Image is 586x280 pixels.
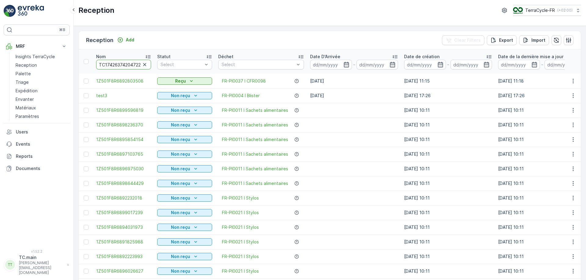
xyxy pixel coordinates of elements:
[171,268,190,274] p: Non reçu
[401,235,495,249] td: [DATE] 10:11
[171,122,190,128] p: Non reçu
[59,27,65,32] p: ⌘B
[157,136,212,143] button: Non reçu
[171,239,190,245] p: Non reçu
[157,77,212,85] button: Reçu
[16,62,37,68] p: Reception
[78,5,114,15] p: Reception
[222,62,295,68] p: Select
[307,88,401,103] td: [DATE]
[96,180,151,186] span: 1Z501F8R6898644429
[171,151,190,157] p: Non reçu
[13,78,70,87] a: Triage
[557,8,573,13] p: ( +02:00 )
[171,166,190,172] p: Non reçu
[157,268,212,275] button: Non reçu
[356,60,398,69] input: dd/mm/yyyy
[353,61,355,68] p: -
[157,238,212,246] button: Non reçu
[222,151,288,157] span: FR-PI0011 I Sachets alimentaires
[4,150,70,162] a: Reports
[96,107,151,113] a: 1Z501F8R6899596819
[222,122,288,128] span: FR-PI0011 I Sachets alimentaires
[222,166,288,172] a: FR-PI0011 I Sachets alimentaires
[84,196,89,200] div: Toggle Row Selected
[222,239,259,245] span: FR-PI0021 I Stylos
[222,210,259,216] span: FR-PI0021 I Stylos
[19,261,64,275] p: [PERSON_NAME][EMAIL_ADDRESS][DOMAIN_NAME]
[96,253,151,260] a: 1Z501F8R6892223993
[222,107,288,113] a: FR-PI0011 I Sachets alimentaires
[401,118,495,132] td: [DATE] 10:11
[84,239,89,244] div: Toggle Row Selected
[96,151,151,157] a: 1Z501F8R6897103765
[171,195,190,201] p: Non reçu
[16,79,29,85] p: Triage
[96,54,106,60] p: Nom
[96,239,151,245] span: 1Z501F8R6891825988
[84,79,89,83] div: Toggle Row Selected
[13,112,70,121] a: Paramètres
[401,147,495,161] td: [DATE] 10:11
[525,7,555,13] p: TerraCycle-FR
[19,254,64,261] p: TC.main
[401,176,495,191] td: [DATE] 10:11
[16,105,36,111] p: Matériaux
[16,43,57,49] p: MRF
[115,36,137,44] button: Add
[96,210,151,216] a: 1Z501F8R6899017239
[13,52,70,61] a: Insights TerraCycle
[222,93,260,99] a: FR-PI0004 I Blister
[13,104,70,112] a: Matériaux
[310,60,352,69] input: dd/mm/yyyy
[222,136,288,143] span: FR-PI0011 I Sachets alimentaires
[16,88,38,94] p: Expédition
[84,210,89,215] div: Toggle Row Selected
[96,166,151,172] a: 1Z501F8R6896975030
[84,254,89,259] div: Toggle Row Selected
[16,71,31,77] p: Palette
[96,224,151,230] a: 1Z501F8R6894031973
[401,205,495,220] td: [DATE] 10:11
[84,269,89,274] div: Toggle Row Selected
[96,78,151,84] a: 1Z501F8R6892803508
[310,54,340,60] p: Date D'Arrivée
[157,224,212,231] button: Non reçu
[16,165,67,172] p: Documents
[96,136,151,143] a: 1Z501F8R6895854154
[157,151,212,158] button: Non reçu
[84,152,89,157] div: Toggle Row Selected
[404,60,446,69] input: dd/mm/yyyy
[157,180,212,187] button: Non reçu
[96,122,151,128] span: 1Z501F8R6898236370
[16,54,55,60] p: Insights TerraCycle
[96,93,151,99] a: test3
[16,129,67,135] p: Users
[96,195,151,201] a: 1Z501F8R6892232018
[175,78,186,84] p: Reçu
[16,96,34,102] p: Envanter
[454,37,481,43] p: Clear Filters
[499,37,513,43] p: Export
[401,88,495,103] td: [DATE] 17:26
[96,60,151,69] input: Search
[171,224,190,230] p: Non reçu
[157,54,171,60] p: Statut
[222,180,288,186] a: FR-PI0011 I Sachets alimentaires
[96,268,151,274] a: 1Z501F8R6896026627
[401,74,495,88] td: [DATE] 11:15
[157,107,212,114] button: Non reçu
[222,253,259,260] a: FR-PI0021 I Stylos
[401,161,495,176] td: [DATE] 10:11
[13,69,70,78] a: Palette
[498,54,563,60] p: Date de la dernière mise a jour
[401,220,495,235] td: [DATE] 10:11
[84,93,89,98] div: Toggle Row Selected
